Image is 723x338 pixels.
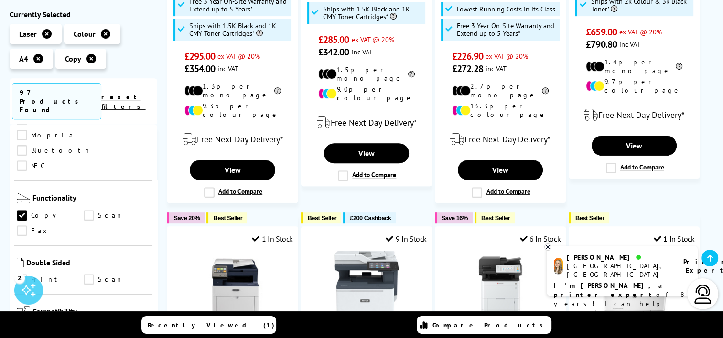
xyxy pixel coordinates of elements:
[84,275,151,285] a: Scan
[308,214,337,222] span: Best Seller
[486,52,528,61] span: ex VAT @ 20%
[567,253,671,262] div: [PERSON_NAME]
[213,214,242,222] span: Best Seller
[554,281,691,327] p: of 8 years! I can help you choose the right product
[574,102,694,128] div: modal_delivery
[343,212,396,223] button: £200 Cashback
[554,258,563,275] img: amy-livechat.png
[457,22,557,37] span: Free 3 Year On-Site Warranty and Extend up to 5 Years*
[338,170,396,181] label: Add to Compare
[173,214,200,222] span: Save 20%
[440,126,561,153] div: modal_delivery
[318,46,349,58] span: £342.00
[432,321,548,329] span: Compare Products
[190,160,275,180] a: View
[65,54,81,63] span: Copy
[435,212,473,223] button: Save 16%
[606,163,664,173] label: Add to Compare
[101,93,146,111] a: reset filters
[654,234,695,243] div: 1 In Stock
[351,47,372,56] span: inc VAT
[252,234,293,243] div: 1 In Stock
[184,102,281,119] li: 9.3p per colour page
[17,226,84,236] a: Fax
[318,33,349,46] span: £285.00
[520,234,561,243] div: 6 In Stock
[217,52,260,61] span: ex VAT @ 20%
[619,40,640,49] span: inc VAT
[184,50,216,63] span: £295.00
[14,273,25,283] div: 2
[32,193,150,206] span: Functionality
[148,321,275,329] span: Recently Viewed (1)
[586,26,617,38] span: £659.00
[619,27,662,36] span: ex VAT @ 20%
[693,285,712,304] img: user-headset-light.svg
[17,275,84,285] a: Print
[26,258,150,270] span: Double Sided
[452,50,483,63] span: £226.90
[17,146,91,156] a: Bluetooth
[481,214,510,222] span: Best Seller
[197,251,269,322] img: Xerox WorkCentre 6515DNI
[318,85,415,102] li: 9.0p per colour page
[586,77,682,95] li: 9.7p per colour page
[452,63,483,75] span: £272.28
[206,212,247,223] button: Best Seller
[19,29,37,39] span: Laser
[350,214,391,222] span: £200 Cashback
[17,258,24,268] img: Double Sided
[184,82,281,99] li: 1.3p per mono page
[331,251,402,322] img: Xerox VersaLink C415
[586,58,682,75] li: 1.4p per mono page
[475,212,515,223] button: Best Seller
[586,38,617,51] span: £790.80
[457,5,555,13] span: Lowest Running Costs in its Class
[17,211,84,221] a: Copy
[472,187,530,198] label: Add to Compare
[452,82,549,99] li: 2.7p per mono page
[351,35,394,44] span: ex VAT @ 20%
[17,130,84,141] a: Mopria
[306,109,427,136] div: modal_delivery
[204,187,262,198] label: Add to Compare
[567,262,671,279] div: [GEOGRAPHIC_DATA], [GEOGRAPHIC_DATA]
[167,212,205,223] button: Save 20%
[12,83,101,119] span: 97 Products Found
[417,316,551,334] a: Compare Products
[442,214,468,222] span: Save 16%
[575,214,604,222] span: Best Seller
[17,161,84,171] a: NFC
[452,102,549,119] li: 13.3p per colour page
[17,307,30,320] img: Compatibility
[17,193,30,204] img: Functionality
[74,29,96,39] span: Colour
[592,136,677,156] a: View
[189,22,289,37] span: Ships with 1.5K Black and 1K CMY Toner Cartridges*
[486,64,507,73] span: inc VAT
[301,212,342,223] button: Best Seller
[84,211,151,221] a: Scan
[458,160,543,180] a: View
[10,10,157,19] div: Currently Selected
[569,212,609,223] button: Best Seller
[184,63,216,75] span: £354.00
[323,5,423,21] span: Ships with 1.5K Black and 1K CMY Toner Cartridges*
[19,54,28,63] span: A4
[32,307,150,322] span: Compatibility
[318,65,415,83] li: 1.5p per mono page
[141,316,276,334] a: Recently Viewed (1)
[386,234,427,243] div: 9 In Stock
[324,143,409,163] a: View
[464,251,536,322] img: Kyocera ECOSYS MA3500cix
[172,126,292,153] div: modal_delivery
[217,64,238,73] span: inc VAT
[554,281,665,299] b: I'm [PERSON_NAME], a printer expert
